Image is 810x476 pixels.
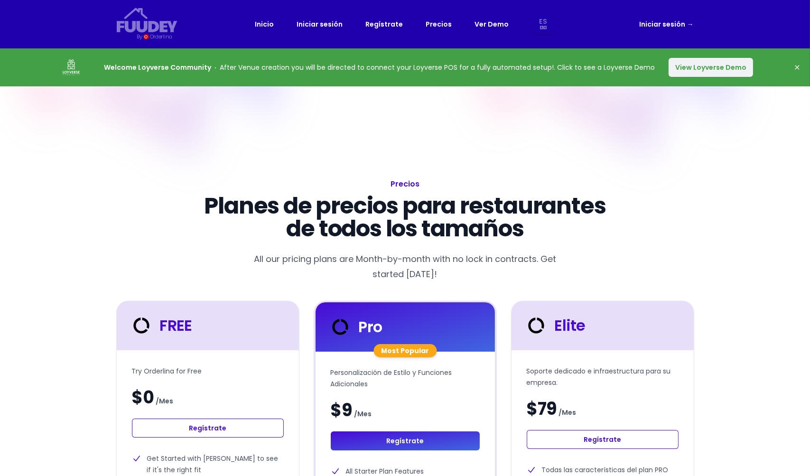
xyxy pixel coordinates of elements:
[297,19,343,30] a: Iniciar sesión
[373,344,437,357] div: Most Popular
[132,453,284,476] li: Get Started with [PERSON_NAME] to see if it's the right fit
[669,58,753,77] button: View Loyverse Demo
[156,395,173,407] span: / Mes
[640,19,694,30] a: Iniciar sesión
[331,367,480,390] p: Personalización de Estilo y Funciones Adicionales
[130,314,192,337] div: FREE
[559,407,576,418] span: / Mes
[193,177,618,191] h1: Precios
[246,252,565,282] p: All our pricing plans are Month-by-month with no lock in contracts. Get started [DATE]!
[475,19,509,30] a: Ver Demo
[132,365,284,377] p: Try Orderlina for Free
[527,464,679,476] li: Todas las características del plan PRO
[137,33,142,41] div: By
[150,33,172,41] div: Orderlina
[687,19,694,29] span: →
[255,19,274,30] a: Inicio
[193,195,618,240] p: Planes de precios para restaurantes de todos los tamaños
[104,63,211,72] strong: Welcome Loyverse Community
[117,8,177,33] svg: {/* Added fill="currentColor" here */} {/* This rectangle defines the background. Its explicit fi...
[331,401,352,420] span: $9
[329,316,382,338] div: Pro
[525,314,586,337] div: Elite
[527,430,679,449] a: Regístrate
[132,388,154,407] span: $0
[527,400,557,419] span: $79
[426,19,452,30] a: Precios
[331,431,480,450] a: Regístrate
[132,419,284,438] a: Regístrate
[527,365,679,388] p: Soporte dedicado e infraestructura para su empresa.
[354,408,372,420] span: / Mes
[365,19,403,30] a: Regístrate
[104,62,655,73] p: After Venue creation you will be directed to connect your Loyverse POS for a fully automated setu...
